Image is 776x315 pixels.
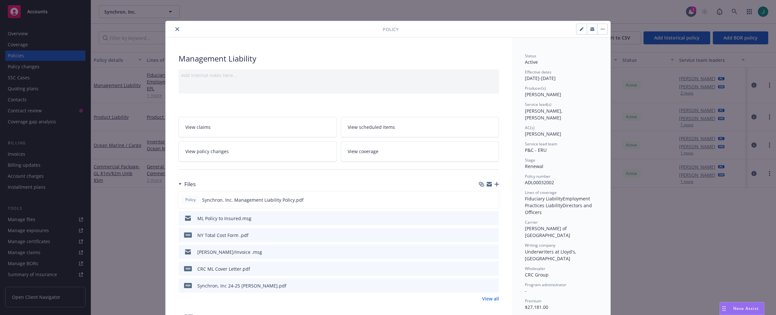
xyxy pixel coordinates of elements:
button: Nova Assist [720,302,764,315]
span: pdf [184,283,192,288]
span: Service lead(s) [525,102,551,107]
span: Writing company [525,242,555,248]
span: Nova Assist [733,306,759,311]
button: preview file [491,215,496,222]
span: ADL00032002 [525,179,554,186]
button: download file [480,197,485,203]
span: Underwriters at Lloyd's, [GEOGRAPHIC_DATA] [525,249,578,262]
span: Carrier [525,219,538,225]
span: Directors and Officers [525,202,593,215]
span: pdf [184,232,192,237]
button: download file [480,265,485,272]
button: download file [480,215,485,222]
div: Management Liability [179,53,499,64]
a: View policy changes [179,141,337,162]
span: Employment Practices Liability [525,196,591,208]
span: - [525,288,527,294]
div: Synchron, Inc 24-25 [PERSON_NAME].pdf [197,282,286,289]
span: Stage [525,157,535,163]
div: Add internal notes here... [181,72,496,79]
span: Renewal [525,163,543,169]
div: Files [179,180,196,188]
h3: Files [184,180,196,188]
span: Status [525,53,536,59]
span: View coverage [348,148,378,155]
span: $27,181.00 [525,304,548,310]
span: [PERSON_NAME], [PERSON_NAME] [525,108,564,121]
div: CRC ML Cover Letter.pdf [197,265,250,272]
div: ML Policy to Insured.msg [197,215,251,222]
span: Program administrator [525,282,566,287]
span: Wholesaler [525,266,545,271]
span: Synchron, Inc. Management Liability Policy.pdf [202,197,304,203]
span: Fiduciary Liability [525,196,563,202]
button: download file [480,232,485,239]
button: preview file [491,232,496,239]
span: [PERSON_NAME] [525,131,561,137]
div: NY Total Cost Form .pdf [197,232,249,239]
button: preview file [491,282,496,289]
div: [DATE] - [DATE] [525,69,597,82]
button: close [173,25,181,33]
span: Service lead team [525,141,557,147]
div: Drag to move [720,302,728,315]
button: download file [480,249,485,255]
span: Effective dates [525,69,551,75]
span: [PERSON_NAME] [525,91,561,97]
span: Producer(s) [525,85,546,91]
span: Lines of coverage [525,190,557,195]
a: View coverage [341,141,499,162]
span: Active [525,59,538,65]
button: preview file [491,265,496,272]
button: download file [480,282,485,289]
span: View claims [185,124,211,130]
a: View scheduled items [341,117,499,137]
span: Policy number [525,174,550,179]
span: P&C - ERU [525,147,547,153]
div: [PERSON_NAME]/Invoice .msg [197,249,262,255]
a: View claims [179,117,337,137]
span: View policy changes [185,148,229,155]
span: CRC Group [525,272,549,278]
a: View all [482,295,499,302]
span: Policy [383,26,399,33]
button: preview file [490,197,496,203]
span: View scheduled items [348,124,395,130]
button: preview file [491,249,496,255]
span: Policy [184,197,197,203]
span: pdf [184,266,192,271]
span: AC(s) [525,125,535,130]
span: Premium [525,298,541,304]
span: [PERSON_NAME] of [GEOGRAPHIC_DATA] [525,225,570,238]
